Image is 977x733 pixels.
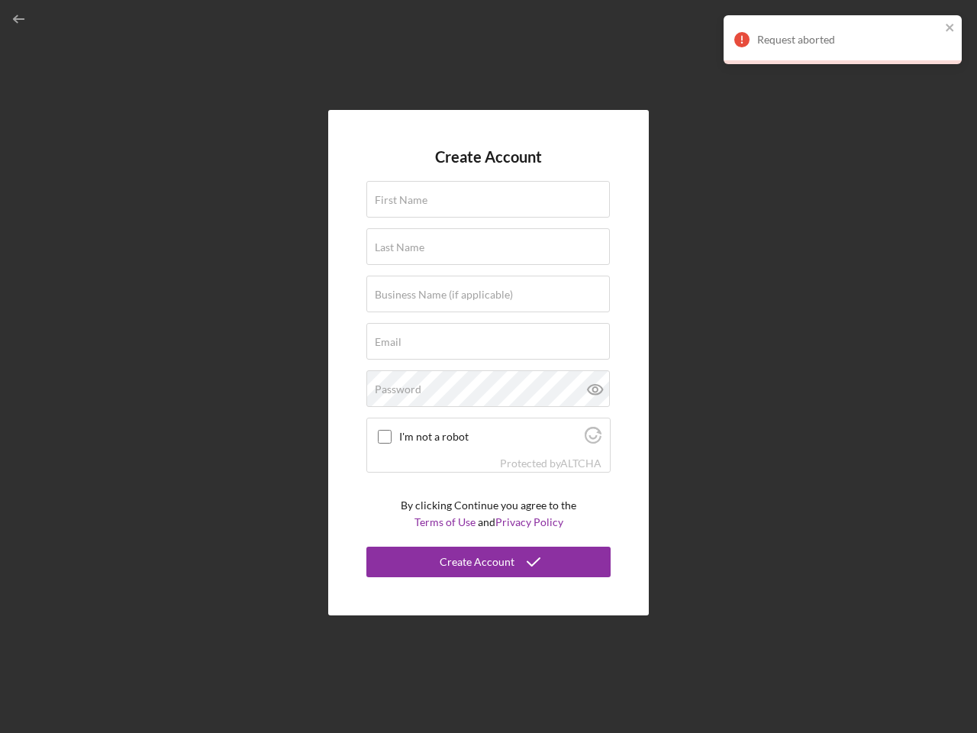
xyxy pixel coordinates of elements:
label: First Name [375,194,427,206]
div: Request aborted [757,34,940,46]
button: close [945,21,956,36]
a: Visit Altcha.org [585,433,601,446]
a: Privacy Policy [495,515,563,528]
label: Password [375,383,421,396]
label: Last Name [375,241,424,253]
label: Business Name (if applicable) [375,289,513,301]
label: Email [375,336,401,348]
a: Visit Altcha.org [560,457,601,470]
div: Create Account [440,547,514,577]
label: I'm not a robot [399,431,580,443]
button: Create Account [366,547,611,577]
div: Protected by [500,457,601,470]
p: By clicking Continue you agree to the and [401,497,576,531]
a: Terms of Use [414,515,476,528]
h4: Create Account [435,148,542,166]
